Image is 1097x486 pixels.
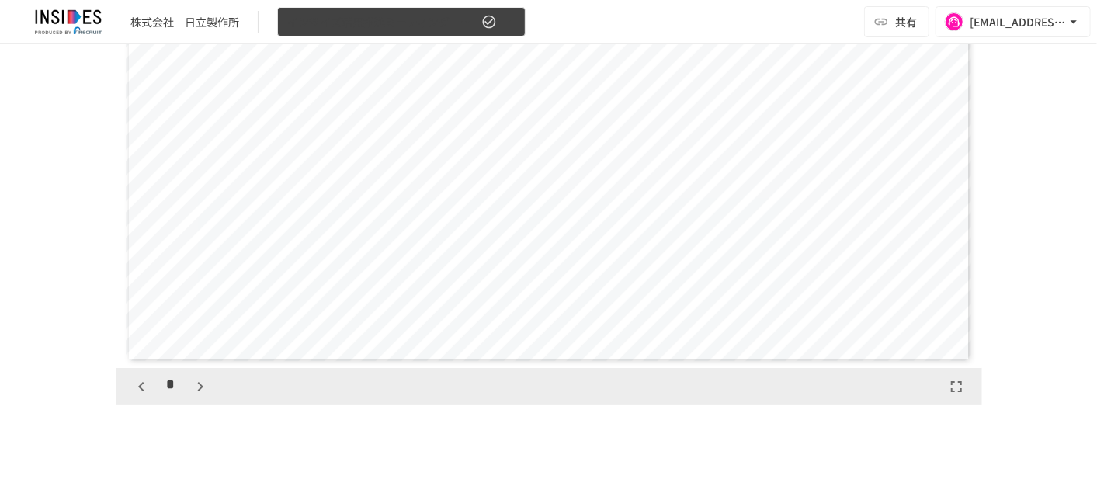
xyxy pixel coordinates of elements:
div: [EMAIL_ADDRESS][DOMAIN_NAME] [970,12,1066,32]
div: 株式会社 日立製作所 [130,14,239,30]
img: JmGSPSkPjKwBq77AtHmwC7bJguQHJlCRQfAXtnx4WuV [19,9,118,34]
button: インサイズ活用推進ミーティング ～1回目～ [277,7,526,37]
span: インサイズ活用推進ミーティング ～1回目～ [287,12,478,32]
button: [EMAIL_ADDRESS][DOMAIN_NAME] [936,6,1091,37]
button: 共有 [864,6,929,37]
span: 共有 [895,13,917,30]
